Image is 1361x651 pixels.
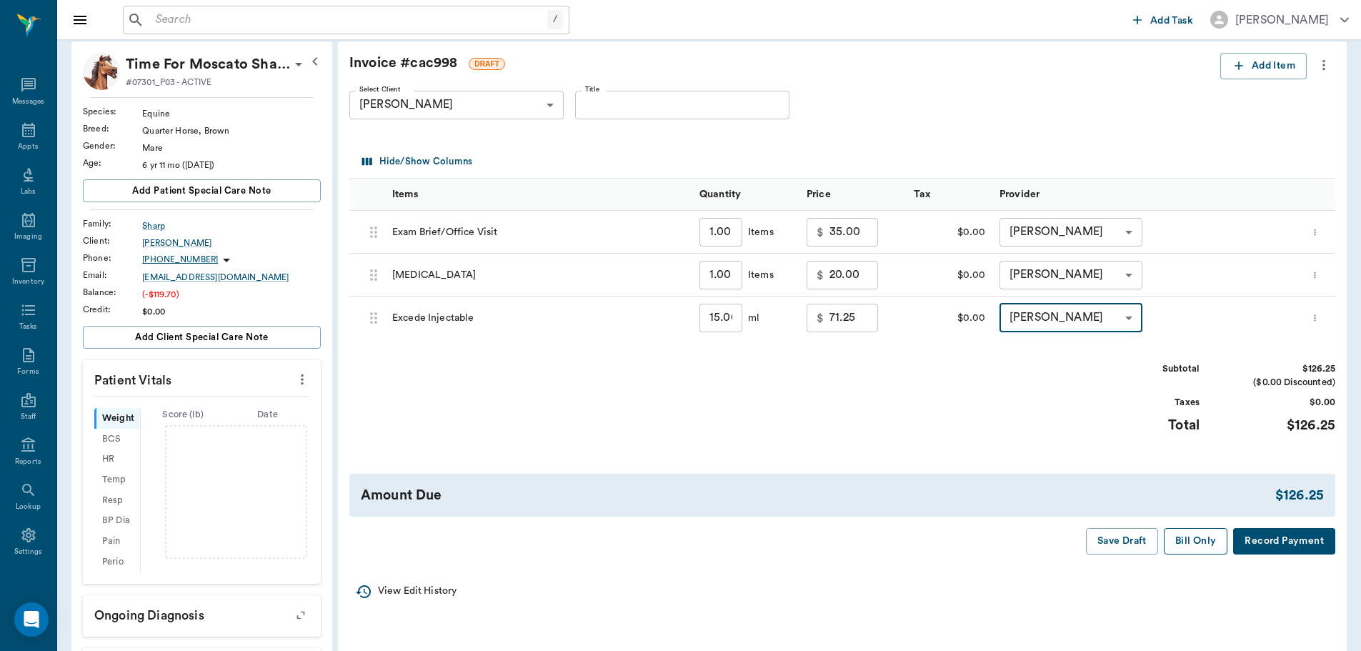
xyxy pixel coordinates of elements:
[14,547,43,557] div: Settings
[21,187,36,197] div: Labs
[907,211,992,254] div: $0.00
[141,408,226,422] div: Score ( lb )
[742,225,774,239] div: Items
[1199,6,1360,33] button: [PERSON_NAME]
[385,254,692,297] div: [MEDICAL_DATA]
[742,268,774,282] div: Items
[83,595,321,631] p: Ongoing diagnosis
[585,84,599,94] label: Title
[15,457,41,467] div: Reports
[999,174,1040,214] div: Provider
[17,367,39,377] div: Forms
[83,179,321,202] button: Add patient Special Care Note
[1220,53,1307,79] button: Add Item
[547,10,563,29] div: /
[83,122,142,135] div: Breed :
[349,91,564,119] div: [PERSON_NAME]
[1228,396,1335,409] div: $0.00
[359,84,400,94] label: Select Client
[1092,415,1200,436] div: Total
[66,6,94,34] button: Close drawer
[94,552,140,572] div: Perio
[142,271,321,284] a: [EMAIL_ADDRESS][DOMAIN_NAME]
[126,53,290,76] div: Time For Moscato Sharp
[94,449,140,470] div: HR
[829,304,878,332] input: 0.00
[1307,220,1323,244] button: more
[142,141,321,154] div: Mare
[359,151,476,173] button: Select columns
[142,107,321,120] div: Equine
[135,329,269,345] span: Add client Special Care Note
[907,254,992,297] div: $0.00
[16,502,41,512] div: Lookup
[142,254,218,266] p: [PHONE_NUMBER]
[83,105,142,118] div: Species :
[83,303,142,316] div: Credit :
[829,261,878,289] input: 0.00
[1228,376,1335,389] div: ($0.00 Discounted)
[94,511,140,532] div: BP Dia
[1233,528,1335,555] button: Record Payment
[999,261,1142,289] div: [PERSON_NAME]
[94,429,140,449] div: BCS
[83,53,120,90] img: Profile Image
[999,304,1142,332] div: [PERSON_NAME]
[1092,396,1200,409] div: Taxes
[142,219,321,232] a: Sharp
[469,59,504,69] span: DRAFT
[150,10,547,30] input: Search
[12,277,44,287] div: Inventory
[12,96,45,107] div: Messages
[142,124,321,137] div: Quarter Horse, Brown
[692,179,799,211] div: Quantity
[142,237,321,249] a: [PERSON_NAME]
[817,309,824,327] p: $
[385,179,692,211] div: Items
[914,174,930,214] div: Tax
[83,234,142,247] div: Client :
[83,217,142,230] div: Family :
[83,269,142,282] div: Email :
[14,602,49,637] div: Open Intercom Messenger
[392,174,418,214] div: Items
[14,232,42,242] div: Imaging
[385,211,692,254] div: Exam Brief/Office Visit
[817,224,824,241] p: $
[83,286,142,299] div: Balance :
[126,76,211,89] p: #07301_P03 - ACTIVE
[385,297,692,339] div: Excede Injectable
[225,408,310,422] div: Date
[907,297,992,339] div: $0.00
[94,531,140,552] div: Pain
[94,469,140,490] div: Temp
[94,408,140,429] div: Weight
[142,305,321,318] div: $0.00
[1228,415,1335,436] div: $126.25
[1086,528,1158,555] button: Save Draft
[142,159,321,172] div: 6 yr 11 mo ([DATE])
[1235,11,1329,29] div: [PERSON_NAME]
[1275,485,1324,506] div: $126.25
[83,360,321,396] p: Patient Vitals
[94,490,140,511] div: Resp
[1307,263,1323,287] button: more
[1312,53,1335,77] button: more
[83,139,142,152] div: Gender :
[19,322,37,332] div: Tasks
[378,584,457,599] p: View Edit History
[21,412,36,422] div: Staff
[132,183,271,199] span: Add patient Special Care Note
[889,307,897,329] button: message
[1164,528,1228,555] button: Bill Only
[829,218,878,247] input: 0.00
[18,141,38,152] div: Appts
[83,326,321,349] button: Add client Special Care Note
[799,179,907,211] div: Price
[142,288,321,301] div: (-$119.70)
[807,174,831,214] div: Price
[817,267,824,284] p: $
[999,218,1142,247] div: [PERSON_NAME]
